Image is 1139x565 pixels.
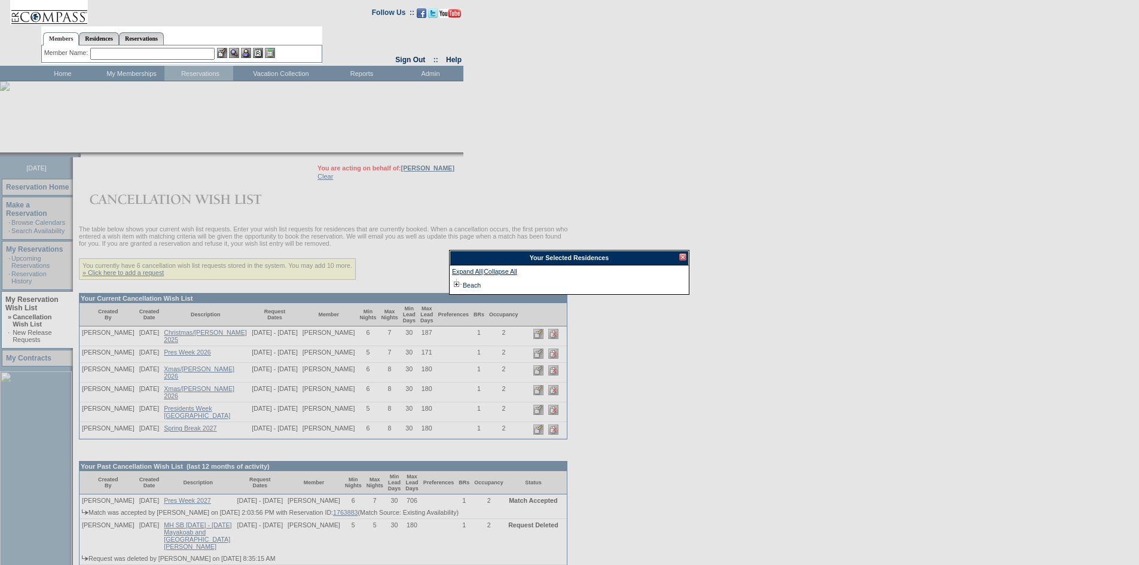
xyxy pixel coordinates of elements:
a: Collapse All [484,268,517,279]
a: Expand All [452,268,482,279]
img: Follow us on Twitter [428,8,438,18]
a: Sign Out [395,56,425,64]
a: Subscribe to our YouTube Channel [439,12,461,19]
a: Beach [463,282,481,289]
a: Follow us on Twitter [428,12,438,19]
img: b_calculator.gif [265,48,275,58]
img: Subscribe to our YouTube Channel [439,9,461,18]
a: Help [446,56,462,64]
img: b_edit.gif [217,48,227,58]
a: Members [43,32,80,45]
a: Reservations [119,32,164,45]
div: Member Name: [44,48,90,58]
img: Become our fan on Facebook [417,8,426,18]
a: Become our fan on Facebook [417,12,426,19]
img: Impersonate [241,48,251,58]
div: Your Selected Residences [450,251,689,265]
img: View [229,48,239,58]
a: Residences [79,32,119,45]
td: Follow Us :: [372,7,414,22]
img: Reservations [253,48,263,58]
div: | [452,268,686,279]
span: :: [433,56,438,64]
